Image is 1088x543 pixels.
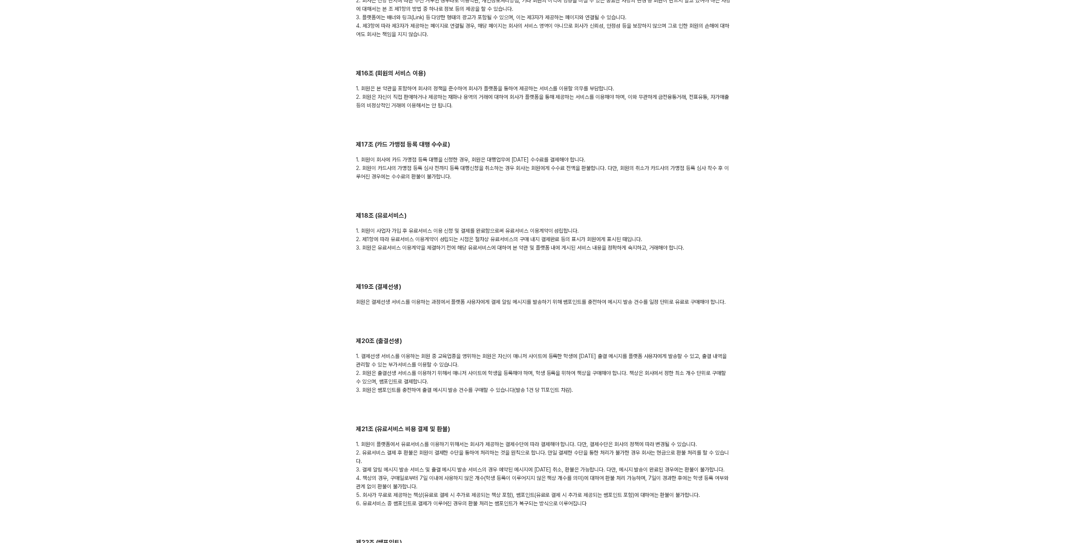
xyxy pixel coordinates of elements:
[356,283,732,291] h2: 제19조 (결제선생)
[356,352,732,394] div: 1. 결제선생 서비스를 이용하는 회원 중 교육업종을 영위하는 회원은 자신이 매니저 사이트에 등록한 학생에 [DATE] 출결 메시지를 플랫폼 사용자에게 발송할 수 있고, 출결 ...
[356,298,732,306] div: 회원은 결제선생 서비스를 이용하는 과정에서 플랫폼 사용자에게 결제 알림 메시지를 발송하기 위해 쌤포인트를 충전하여 메시지 발송 건수를 일정 단위로 유료로 구매해야 합니다.
[356,337,732,346] h2: 제20조 (출결선생)
[356,425,732,434] h2: 제21조 (유료서비스 비용 결제 및 환불)
[356,155,732,181] div: 1. 회원이 회사에 카드 가맹점 등록 대행을 신청한 경우, 회원은 대행업무에 [DATE] 수수료를 결제해야 합니다. 2. 회원이 카드사의 가맹점 등록 심사 전까지 등록 대행신...
[356,69,732,78] h2: 제16조 (회원의 서비스 이용)
[356,440,732,508] div: 1. 회원이 플랫폼에서 유료서비스를 이용하기 위해서는 회사가 제공하는 결제수단에 따라 결제해야 합니다. 다만, 결제수단은 회사의 정책에 따라 변경될 수 있습니다. 2. 유료서...
[356,84,732,110] div: 1. 회원은 본 약관을 포함하여 회사의 정책을 준수하여 회사가 플랫폼을 통하여 제공하는 서비스를 이용할 의무를 부담합니다. 2. 회원은 자신이 직접 판매하거나 제공하는 재화나...
[356,140,732,149] h2: 제17조 (카드 가맹점 등록 대행 수수료)
[356,212,732,220] h2: 제18조 (유료서비스)
[356,227,732,252] div: 1. 회원이 사업자 가입 후 유료서비스 이용 신청 및 결제를 완료함으로써 유료서비스 이용계약이 성립합니다. 2. 제1항에 따라 유료서비스 이용계약이 성립되는 시점은 절차상 유...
